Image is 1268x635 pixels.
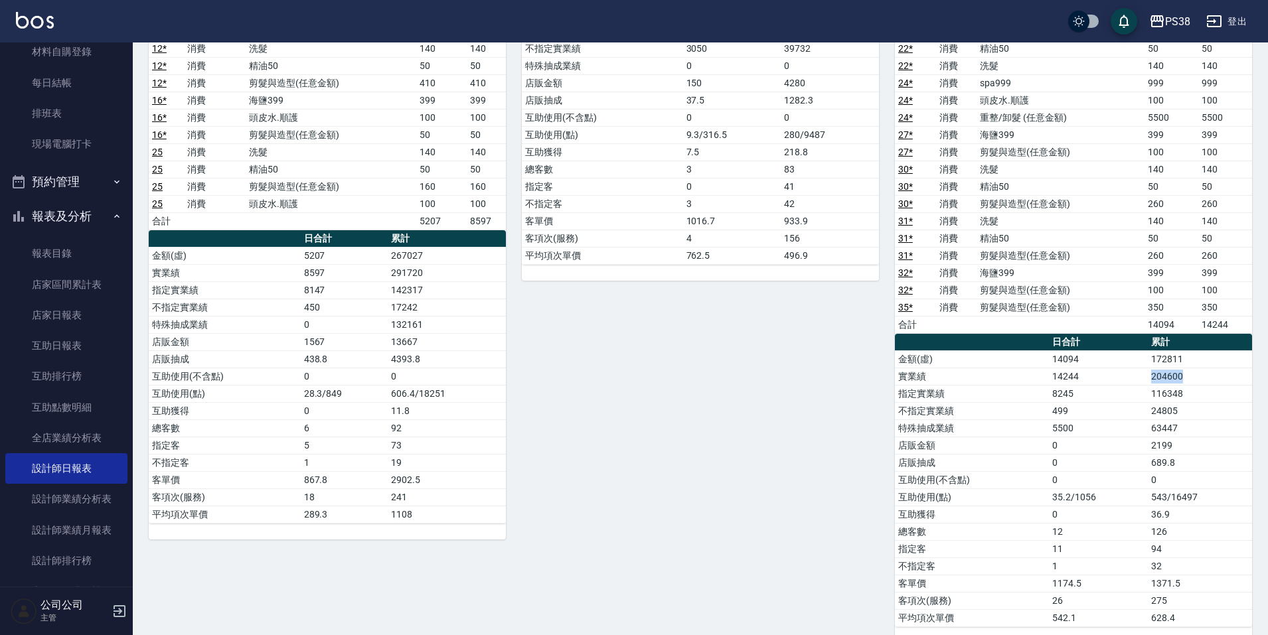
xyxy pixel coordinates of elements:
[301,454,388,471] td: 1
[522,92,683,109] td: 店販抽成
[683,212,781,230] td: 1016.7
[1148,454,1252,471] td: 689.8
[416,178,467,195] td: 160
[149,402,301,419] td: 互助獲得
[522,126,683,143] td: 互助使用(點)
[895,557,1049,575] td: 不指定客
[1049,540,1148,557] td: 11
[246,178,416,195] td: 剪髮與造型(任意金額)
[1145,247,1198,264] td: 260
[1049,368,1148,385] td: 14244
[388,488,506,506] td: 241
[5,165,127,199] button: 預約管理
[40,599,108,612] h5: 公司公司
[301,385,388,402] td: 28.3/849
[5,68,127,98] a: 每日結帳
[1049,575,1148,592] td: 1174.5
[246,57,416,74] td: 精油50
[416,212,467,230] td: 5207
[149,506,301,523] td: 平均項次單價
[895,609,1049,626] td: 平均項次單價
[977,195,1145,212] td: 剪髮與造型(任意金額)
[1148,385,1252,402] td: 116348
[977,126,1145,143] td: 海鹽399
[1198,195,1252,212] td: 260
[301,488,388,506] td: 18
[936,92,977,109] td: 消費
[388,316,506,333] td: 132161
[895,454,1049,471] td: 店販抽成
[895,471,1049,488] td: 互助使用(不含點)
[522,74,683,92] td: 店販金額
[416,40,467,57] td: 140
[301,230,388,247] th: 日合計
[1201,9,1252,34] button: 登出
[977,40,1145,57] td: 精油50
[184,109,246,126] td: 消費
[1145,195,1198,212] td: 260
[149,230,506,524] table: a dense table
[388,385,506,402] td: 606.4/18251
[1198,299,1252,316] td: 350
[936,247,977,264] td: 消費
[16,12,54,29] img: Logo
[388,247,506,264] td: 267027
[683,230,781,247] td: 4
[936,74,977,92] td: 消費
[301,402,388,419] td: 0
[1145,230,1198,247] td: 50
[683,161,781,178] td: 3
[1198,40,1252,57] td: 50
[246,40,416,57] td: 洗髮
[977,74,1145,92] td: spa999
[1049,334,1148,351] th: 日合計
[895,488,1049,506] td: 互助使用(點)
[683,178,781,195] td: 0
[977,161,1145,178] td: 洗髮
[781,109,879,126] td: 0
[388,454,506,471] td: 19
[1145,92,1198,109] td: 100
[301,506,388,523] td: 289.3
[936,195,977,212] td: 消費
[184,161,246,178] td: 消費
[1145,178,1198,195] td: 50
[936,281,977,299] td: 消費
[149,385,301,402] td: 互助使用(點)
[246,126,416,143] td: 剪髮與造型(任意金額)
[5,330,127,361] a: 互助日報表
[936,126,977,143] td: 消費
[1049,350,1148,368] td: 14094
[977,299,1145,316] td: 剪髮與造型(任意金額)
[895,368,1049,385] td: 實業績
[1198,281,1252,299] td: 100
[184,40,246,57] td: 消費
[416,143,467,161] td: 140
[781,92,879,109] td: 1282.3
[184,92,246,109] td: 消費
[1148,575,1252,592] td: 1371.5
[936,143,977,161] td: 消費
[467,109,506,126] td: 100
[149,281,301,299] td: 指定實業績
[416,57,467,74] td: 50
[936,161,977,178] td: 消費
[5,484,127,514] a: 設計師業績分析表
[301,368,388,385] td: 0
[5,576,127,606] a: 商品銷售排行榜
[977,109,1145,126] td: 重整/卸髮 (任意金額)
[977,264,1145,281] td: 海鹽399
[895,540,1049,557] td: 指定客
[1145,212,1198,230] td: 140
[388,264,506,281] td: 291720
[184,143,246,161] td: 消費
[184,178,246,195] td: 消費
[1198,247,1252,264] td: 260
[388,402,506,419] td: 11.8
[1148,368,1252,385] td: 204600
[977,212,1145,230] td: 洗髮
[1145,316,1198,333] td: 14094
[1049,437,1148,454] td: 0
[683,143,781,161] td: 7.5
[301,264,388,281] td: 8597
